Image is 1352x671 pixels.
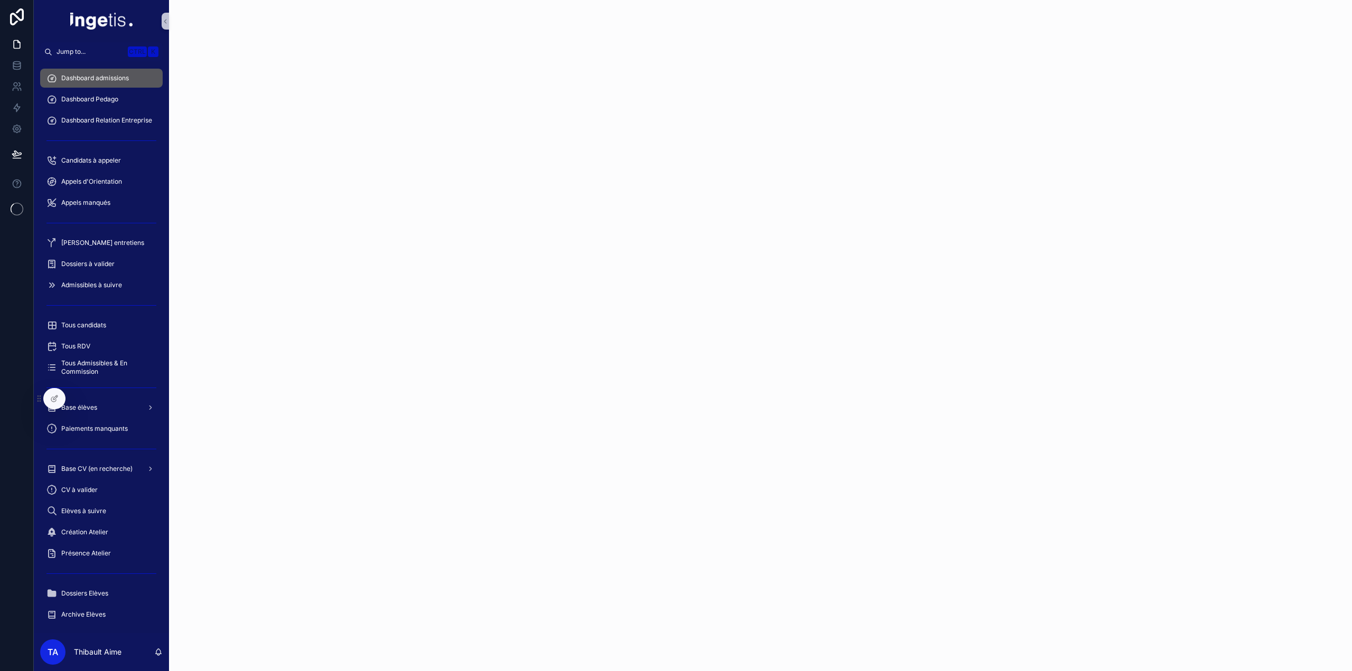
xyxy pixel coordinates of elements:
[48,646,58,658] span: TA
[61,156,121,165] span: Candidats à appeler
[61,239,144,247] span: [PERSON_NAME] entretiens
[61,403,97,412] span: Base élèves
[61,321,106,329] span: Tous candidats
[40,523,163,542] a: Création Atelier
[61,342,90,351] span: Tous RDV
[61,260,115,268] span: Dossiers à valider
[61,359,152,376] span: Tous Admissibles & En Commission
[61,589,108,598] span: Dossiers Elèves
[40,172,163,191] a: Appels d'Orientation
[40,276,163,295] a: Admissibles à suivre
[40,502,163,521] a: Elèves à suivre
[61,610,106,619] span: Archive Elèves
[61,549,111,557] span: Présence Atelier
[40,544,163,563] a: Présence Atelier
[40,459,163,478] a: Base CV (en recherche)
[61,424,128,433] span: Paiements manquants
[57,48,124,56] span: Jump to...
[40,233,163,252] a: [PERSON_NAME] entretiens
[70,13,133,30] img: App logo
[40,193,163,212] a: Appels manqués
[61,281,122,289] span: Admissibles à suivre
[40,480,163,499] a: CV à valider
[40,358,163,377] a: Tous Admissibles & En Commission
[61,528,108,536] span: Création Atelier
[61,486,98,494] span: CV à valider
[40,398,163,417] a: Base élèves
[128,46,147,57] span: Ctrl
[40,42,163,61] button: Jump to...CtrlK
[40,419,163,438] a: Paiements manquants
[61,116,152,125] span: Dashboard Relation Entreprise
[61,95,118,103] span: Dashboard Pedago
[61,199,110,207] span: Appels manqués
[74,647,121,657] p: Thibault Aime
[40,111,163,130] a: Dashboard Relation Entreprise
[61,465,133,473] span: Base CV (en recherche)
[34,61,169,633] div: scrollable content
[40,337,163,356] a: Tous RDV
[40,69,163,88] a: Dashboard admissions
[40,605,163,624] a: Archive Elèves
[61,177,122,186] span: Appels d'Orientation
[40,584,163,603] a: Dossiers Elèves
[61,507,106,515] span: Elèves à suivre
[40,254,163,273] a: Dossiers à valider
[40,90,163,109] a: Dashboard Pedago
[149,48,157,56] span: K
[61,74,129,82] span: Dashboard admissions
[40,151,163,170] a: Candidats à appeler
[40,316,163,335] a: Tous candidats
